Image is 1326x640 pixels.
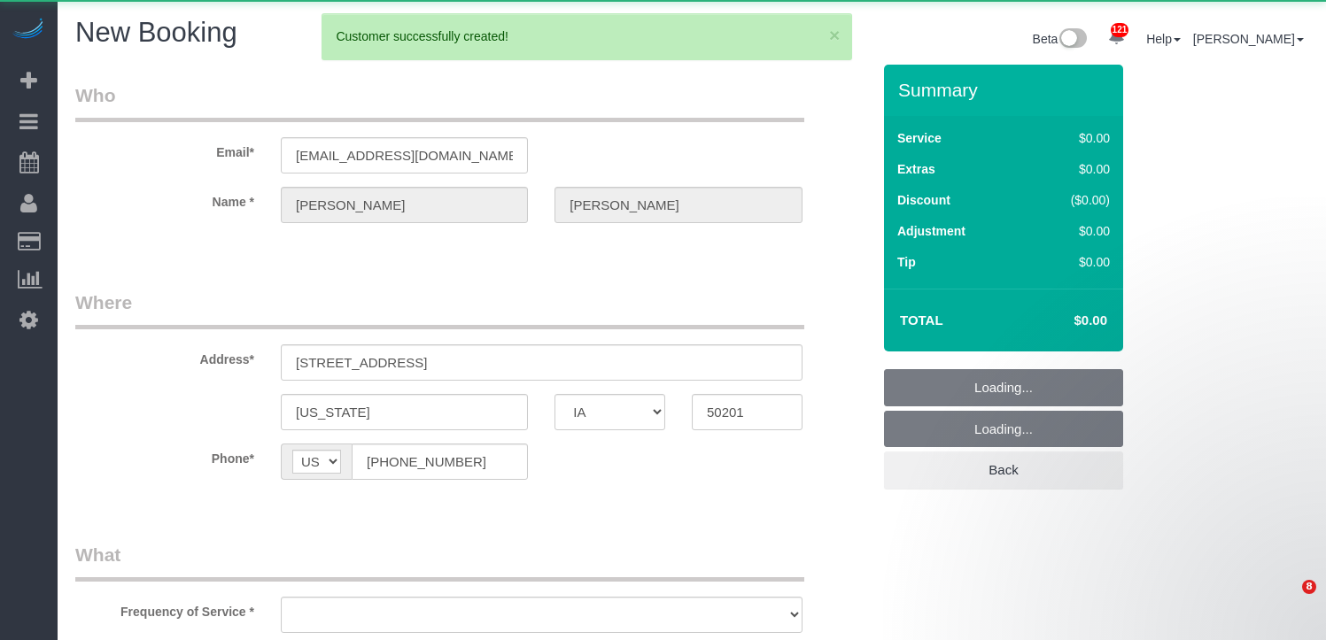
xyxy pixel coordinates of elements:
img: Automaid Logo [11,18,46,42]
legend: Where [75,289,804,329]
label: Name * [62,187,268,211]
input: City* [281,394,528,430]
label: Service [897,129,942,147]
strong: Total [900,312,943,328]
label: Extras [897,160,935,178]
legend: Who [75,82,804,122]
a: Back [884,451,1123,489]
span: 8 [1302,580,1316,594]
a: 121 [1099,18,1134,57]
h4: $0.00 [1021,313,1107,328]
input: Phone* [352,443,528,480]
iframe: Intercom live chat [1266,580,1308,622]
div: Customer successfully created! [336,27,838,45]
h3: Summary [898,80,1114,100]
label: Email* [62,137,268,161]
img: New interface [1058,28,1087,51]
label: Frequency of Service * [62,597,268,621]
label: Address* [62,344,268,368]
div: $0.00 [1034,160,1110,178]
label: Adjustment [897,222,965,240]
input: Zip Code* [692,394,803,430]
label: Discount [897,191,950,209]
a: [PERSON_NAME] [1193,32,1304,46]
input: Last Name* [554,187,802,223]
label: Tip [897,253,916,271]
legend: What [75,542,804,582]
a: Help [1146,32,1181,46]
div: $0.00 [1034,222,1110,240]
a: Beta [1033,32,1088,46]
div: $0.00 [1034,253,1110,271]
span: New Booking [75,17,237,48]
input: First Name* [281,187,528,223]
div: $0.00 [1034,129,1110,147]
button: × [829,26,840,44]
div: ($0.00) [1034,191,1110,209]
label: Phone* [62,443,268,467]
input: Email* [281,137,528,173]
span: 121 [1111,23,1129,37]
